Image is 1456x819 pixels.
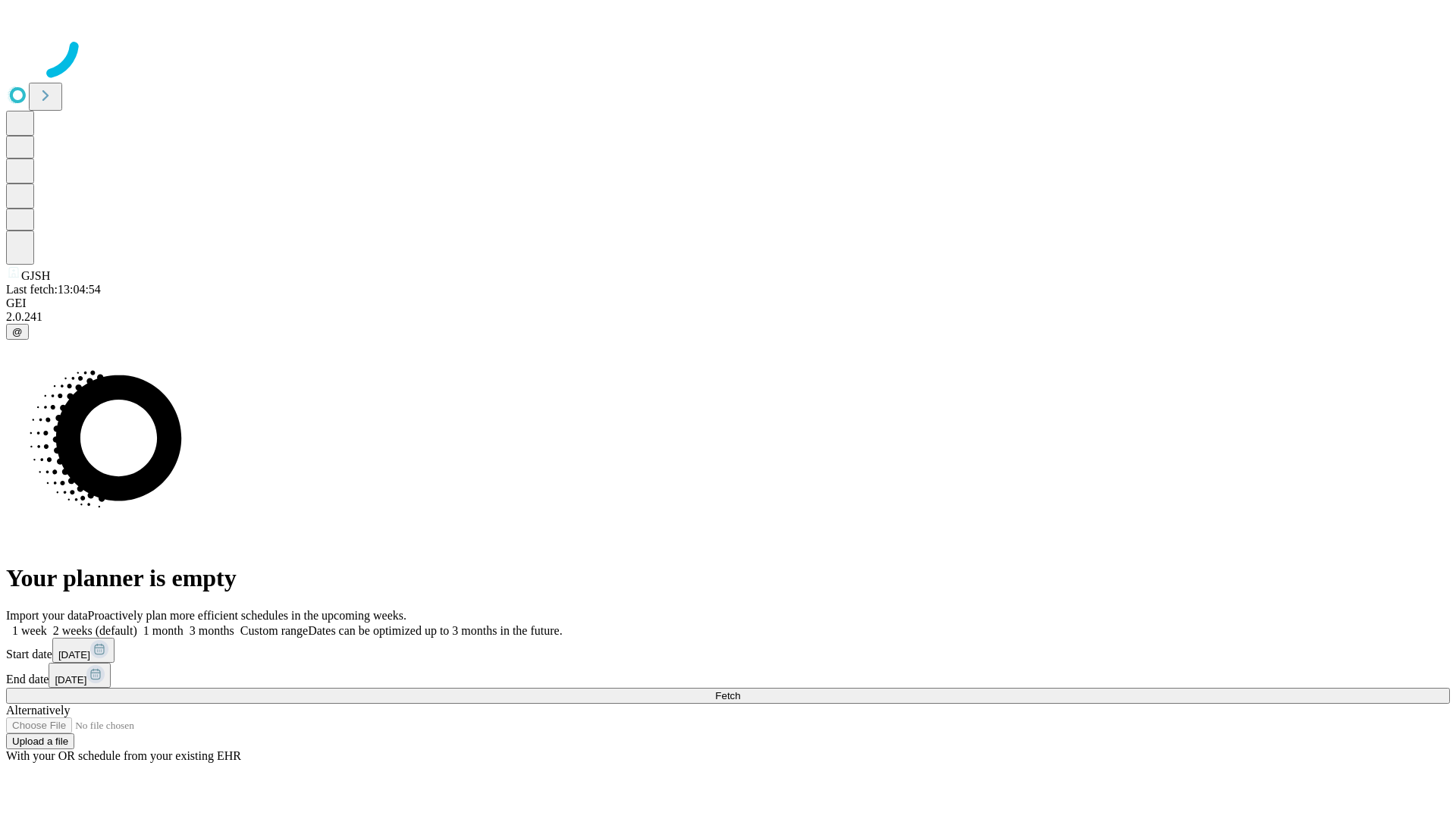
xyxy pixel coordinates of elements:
[12,624,47,637] span: 1 week
[21,269,50,282] span: GJSH
[715,690,740,701] span: Fetch
[143,624,184,637] span: 1 month
[240,624,308,637] span: Custom range
[308,624,562,637] span: Dates can be optimized up to 3 months in the future.
[88,609,406,622] span: Proactively plan more efficient schedules in the upcoming weeks.
[55,674,86,686] span: [DATE]
[6,310,1450,324] div: 2.0.241
[6,704,70,717] span: Alternatively
[6,324,29,340] button: @
[6,688,1450,704] button: Fetch
[12,326,23,337] span: @
[6,609,88,622] span: Import your data
[6,564,1450,592] h1: Your planner is empty
[190,624,234,637] span: 3 months
[53,624,137,637] span: 2 weeks (default)
[49,663,111,688] button: [DATE]
[6,749,241,762] span: With your OR schedule from your existing EHR
[6,283,101,296] span: Last fetch: 13:04:54
[58,649,90,661] span: [DATE]
[52,638,115,663] button: [DATE]
[6,733,74,749] button: Upload a file
[6,297,1450,310] div: GEI
[6,663,1450,688] div: End date
[6,638,1450,663] div: Start date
